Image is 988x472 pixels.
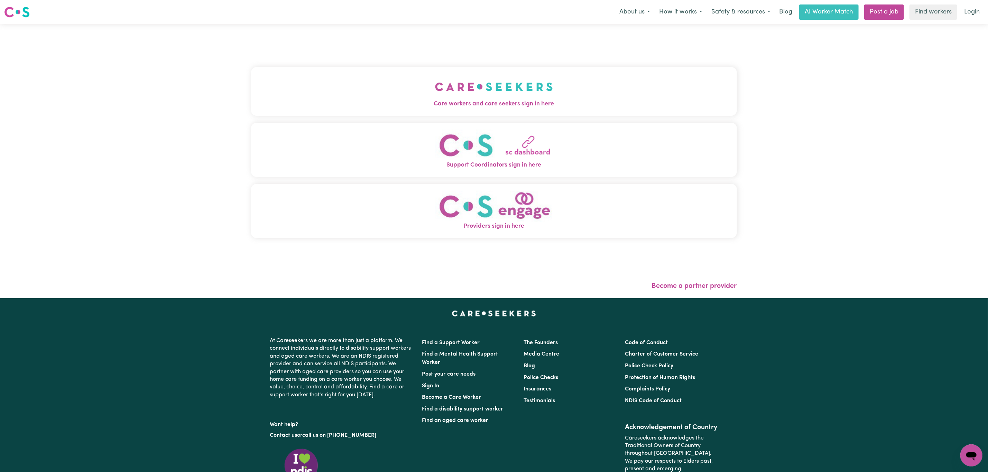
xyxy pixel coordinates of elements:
[251,222,737,231] span: Providers sign in here
[251,123,737,177] button: Support Coordinators sign in here
[524,375,558,380] a: Police Checks
[625,375,695,380] a: Protection of Human Rights
[625,351,698,357] a: Charter of Customer Service
[652,283,737,290] a: Become a partner provider
[270,433,297,438] a: Contact us
[4,4,30,20] a: Careseekers logo
[615,5,655,19] button: About us
[625,340,668,346] a: Code of Conduct
[775,4,796,20] a: Blog
[270,429,414,442] p: or
[422,383,440,389] a: Sign In
[251,67,737,115] button: Care workers and care seekers sign in here
[422,351,498,365] a: Find a Mental Health Support Worker
[4,6,30,18] img: Careseekers logo
[251,100,737,108] span: Care workers and care seekers sign in here
[625,386,670,392] a: Complaints Policy
[422,406,504,412] a: Find a disability support worker
[524,386,551,392] a: Insurances
[960,444,982,466] iframe: Button to launch messaging window, conversation in progress
[452,311,536,316] a: Careseekers home page
[524,398,555,404] a: Testimonials
[422,418,489,423] a: Find an aged care worker
[799,4,859,20] a: AI Worker Match
[524,351,559,357] a: Media Centre
[422,340,480,346] a: Find a Support Worker
[655,5,707,19] button: How it works
[303,433,377,438] a: call us on [PHONE_NUMBER]
[960,4,984,20] a: Login
[625,398,682,404] a: NDIS Code of Conduct
[625,363,673,369] a: Police Check Policy
[422,395,481,400] a: Become a Care Worker
[270,334,414,402] p: At Careseekers we are more than just a platform. We connect individuals directly to disability su...
[625,423,718,432] h2: Acknowledgement of Country
[270,418,414,428] p: Want help?
[251,161,737,170] span: Support Coordinators sign in here
[524,340,558,346] a: The Founders
[251,184,737,238] button: Providers sign in here
[909,4,957,20] a: Find workers
[524,363,535,369] a: Blog
[422,371,476,377] a: Post your care needs
[707,5,775,19] button: Safety & resources
[864,4,904,20] a: Post a job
